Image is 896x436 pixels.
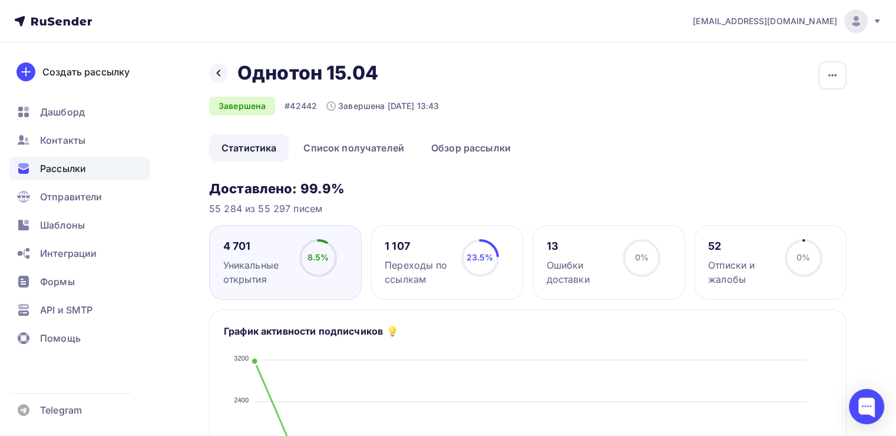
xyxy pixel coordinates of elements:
div: #42442 [285,100,317,112]
a: Рассылки [9,157,150,180]
span: Дашборд [40,105,85,119]
span: 0% [634,252,648,262]
a: [EMAIL_ADDRESS][DOMAIN_NAME] [693,9,882,33]
div: Ошибки доставки [547,258,613,286]
div: Уникальные открытия [223,258,289,286]
a: Контакты [9,128,150,152]
a: Список получателей [291,134,416,161]
div: 55 284 из 55 297 писем [209,202,847,216]
a: Обзор рассылки [419,134,523,161]
div: 4 701 [223,239,289,253]
a: Шаблоны [9,213,150,237]
div: 1 107 [385,239,451,253]
tspan: 2400 [234,397,249,404]
span: Контакты [40,133,85,147]
span: Рассылки [40,161,86,176]
h2: Однотон 15.04 [237,61,378,85]
div: 52 [708,239,774,253]
span: Шаблоны [40,218,85,232]
div: Отписки и жалобы [708,258,774,286]
h5: График активности подписчиков [224,324,383,338]
div: Завершена [209,97,275,115]
span: Формы [40,275,75,289]
span: 8.5% [308,252,329,262]
span: [EMAIL_ADDRESS][DOMAIN_NAME] [693,15,837,27]
span: Telegram [40,403,82,417]
span: API и SMTP [40,303,92,317]
div: 13 [547,239,613,253]
a: Отправители [9,185,150,209]
span: 0% [796,252,810,262]
div: Завершена [DATE] 13:43 [326,100,439,112]
span: Помощь [40,331,81,345]
a: Формы [9,270,150,293]
span: Интеграции [40,246,97,260]
div: Переходы по ссылкам [385,258,451,286]
div: Создать рассылку [42,65,130,79]
span: 23.5% [467,252,494,262]
tspan: 3200 [234,355,249,362]
a: Дашборд [9,100,150,124]
a: Статистика [209,134,289,161]
span: Отправители [40,190,103,204]
h3: Доставлено: 99.9% [209,180,847,197]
